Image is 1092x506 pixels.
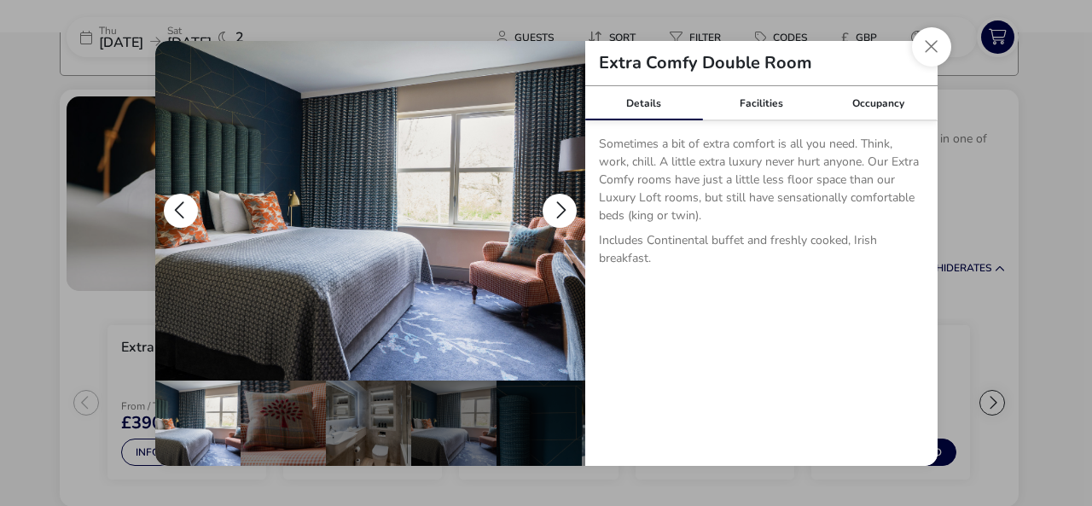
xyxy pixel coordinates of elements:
div: Facilities [702,86,820,120]
p: Includes Continental buffet and freshly cooked, Irish breakfast. [599,231,924,274]
h2: Extra Comfy Double Room [585,55,826,72]
button: Close dialog [912,27,951,67]
div: Details [585,86,703,120]
img: 2fc8d8194b289e90031513efd3cd5548923c7455a633bcbef55e80dd528340a8 [155,41,585,381]
div: Occupancy [820,86,938,120]
div: details [155,41,938,466]
p: Sometimes a bit of extra comfort is all you need. Think, work, chill. A little extra luxury never... [599,135,924,231]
